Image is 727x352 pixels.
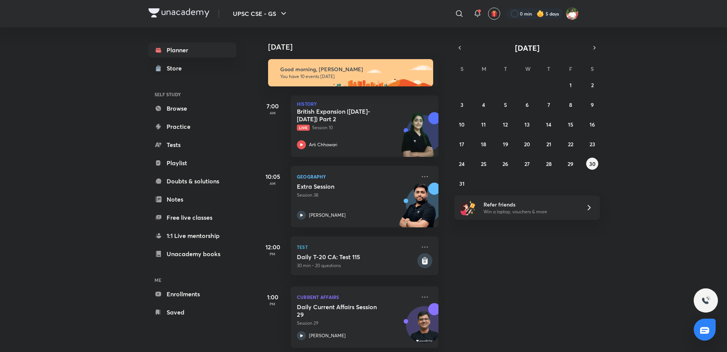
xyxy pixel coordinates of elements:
button: August 13, 2025 [521,118,533,130]
abbr: August 19, 2025 [503,141,508,148]
button: August 31, 2025 [456,177,468,189]
a: Unacademy books [148,246,236,261]
h4: [DATE] [268,42,446,52]
abbr: August 1, 2025 [569,81,572,89]
abbr: August 16, 2025 [590,121,595,128]
abbr: August 14, 2025 [546,121,551,128]
img: morning [268,59,433,86]
button: August 9, 2025 [586,99,598,111]
button: August 18, 2025 [477,138,490,150]
p: PM [257,302,288,306]
a: Browse [148,101,236,116]
span: Live [297,125,310,131]
button: August 20, 2025 [521,138,533,150]
h5: 1:00 [257,293,288,302]
a: Doubts & solutions [148,174,236,189]
h5: Daily T-20 CA: Test 115 [297,253,416,261]
abbr: August 27, 2025 [524,160,530,167]
a: Store [148,61,236,76]
button: August 8, 2025 [565,99,577,111]
abbr: Friday [569,65,572,72]
p: AM [257,181,288,186]
h5: 10:05 [257,172,288,181]
p: AM [257,111,288,115]
a: Planner [148,42,236,58]
abbr: August 5, 2025 [504,101,507,108]
button: August 22, 2025 [565,138,577,150]
p: Current Affairs [297,293,416,302]
button: August 29, 2025 [565,158,577,170]
a: Free live classes [148,210,236,225]
button: UPSC CSE - GS [228,6,293,21]
abbr: Thursday [547,65,550,72]
button: August 27, 2025 [521,158,533,170]
button: August 1, 2025 [565,79,577,91]
button: August 4, 2025 [477,99,490,111]
button: August 21, 2025 [543,138,555,150]
abbr: August 24, 2025 [459,160,465,167]
p: Session 10 [297,124,416,131]
button: August 16, 2025 [586,118,598,130]
p: 30 min • 20 questions [297,262,416,269]
p: Session 38 [297,192,416,199]
abbr: August 20, 2025 [524,141,530,148]
p: Test [297,242,416,252]
abbr: August 2, 2025 [591,81,594,89]
button: avatar [488,8,500,20]
h6: Good morning, [PERSON_NAME] [280,66,426,73]
h5: British Expansion (1757- 1857) Part 2 [297,108,391,123]
abbr: August 7, 2025 [548,101,550,108]
h6: SELF STUDY [148,88,236,101]
abbr: August 8, 2025 [569,101,572,108]
abbr: August 6, 2025 [526,101,529,108]
button: August 6, 2025 [521,99,533,111]
img: ttu [701,296,710,305]
img: streak [537,10,544,17]
img: unacademy [397,112,438,164]
img: unacademy [397,183,438,235]
img: referral [460,200,476,215]
p: PM [257,252,288,256]
a: Saved [148,305,236,320]
p: History [297,102,432,106]
abbr: August 9, 2025 [591,101,594,108]
abbr: August 4, 2025 [482,101,485,108]
button: [DATE] [465,42,589,53]
abbr: Tuesday [504,65,507,72]
abbr: Wednesday [525,65,530,72]
abbr: August 17, 2025 [459,141,464,148]
p: Win a laptop, vouchers & more [484,208,577,215]
a: Playlist [148,155,236,171]
a: 1:1 Live mentorship [148,228,236,243]
img: Company Logo [148,8,209,17]
p: You have 10 events [DATE] [280,74,426,80]
p: Arti Chhawari [309,141,337,148]
div: Store [167,64,186,73]
h5: 12:00 [257,242,288,252]
button: August 19, 2025 [499,138,512,150]
img: Shashank Soni [566,7,579,20]
abbr: August 3, 2025 [460,101,463,108]
abbr: August 15, 2025 [568,121,573,128]
button: August 5, 2025 [499,99,512,111]
abbr: August 30, 2025 [589,160,596,167]
img: Avatar [406,310,443,347]
h5: 7:00 [257,102,288,111]
button: August 30, 2025 [586,158,598,170]
a: Enrollments [148,286,236,302]
abbr: August 31, 2025 [459,180,465,187]
button: August 25, 2025 [477,158,490,170]
abbr: August 13, 2025 [524,121,530,128]
a: Tests [148,137,236,152]
abbr: August 26, 2025 [502,160,508,167]
button: August 28, 2025 [543,158,555,170]
abbr: Saturday [591,65,594,72]
h6: ME [148,274,236,286]
a: Practice [148,119,236,134]
button: August 2, 2025 [586,79,598,91]
abbr: August 21, 2025 [546,141,551,148]
abbr: Sunday [460,65,463,72]
abbr: August 23, 2025 [590,141,595,148]
a: Company Logo [148,8,209,19]
p: Session 29 [297,320,416,327]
